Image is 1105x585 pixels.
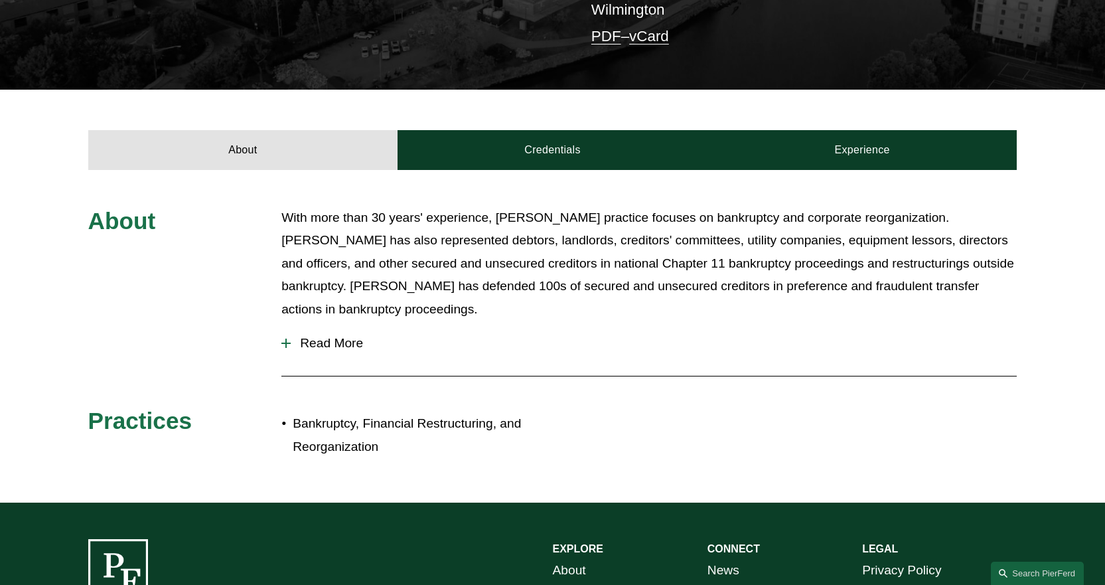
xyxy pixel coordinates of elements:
[553,559,586,582] a: About
[88,130,398,170] a: About
[629,28,669,44] a: vCard
[293,412,552,458] p: Bankruptcy, Financial Restructuring, and Reorganization
[707,559,739,582] a: News
[991,562,1084,585] a: Search this site
[553,543,603,554] strong: EXPLORE
[88,208,156,234] span: About
[88,408,192,434] span: Practices
[862,543,898,554] strong: LEGAL
[707,130,1017,170] a: Experience
[281,207,1017,321] p: With more than 30 years' experience, [PERSON_NAME] practice focuses on bankruptcy and corporate r...
[291,336,1017,351] span: Read More
[591,28,621,44] a: PDF
[862,559,941,582] a: Privacy Policy
[281,326,1017,361] button: Read More
[707,543,760,554] strong: CONNECT
[398,130,707,170] a: Credentials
